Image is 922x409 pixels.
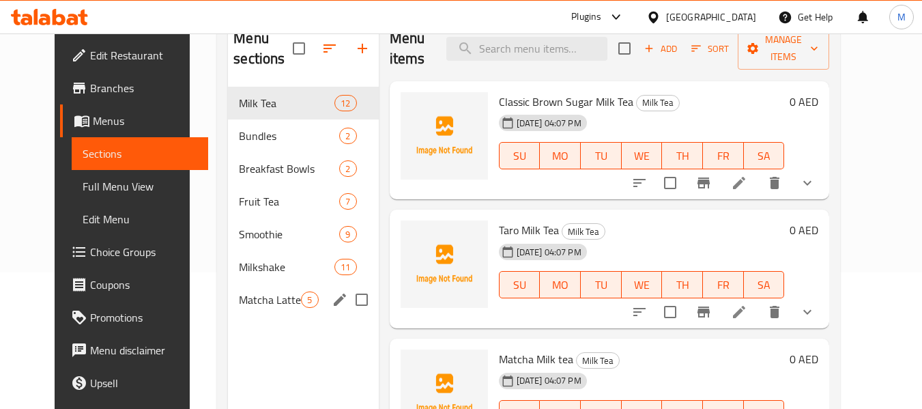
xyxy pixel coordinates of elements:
button: sort-choices [623,167,656,199]
button: Branch-specific-item [687,167,720,199]
div: Matcha Latte5edit [228,283,378,316]
span: MO [545,146,575,166]
button: TU [581,142,622,169]
span: Milk Tea [637,95,679,111]
span: Upsell [90,375,198,391]
h6: 0 AED [790,92,818,111]
div: Milk Tea [562,223,605,240]
span: Add [642,41,679,57]
a: Branches [60,72,209,104]
span: Milk Tea [562,224,605,240]
button: SU [499,271,541,298]
span: 2 [340,163,356,175]
h2: Menu sections [233,28,292,69]
span: 5 [302,294,317,307]
a: Sections [72,137,209,170]
span: Branches [90,80,198,96]
button: TH [662,142,703,169]
span: Edit Restaurant [90,47,198,64]
button: SA [744,271,785,298]
span: SA [749,146,779,166]
div: Milkshake [239,259,334,275]
button: SA [744,142,785,169]
span: TU [586,146,616,166]
span: 2 [340,130,356,143]
div: Milk Tea12 [228,87,378,119]
div: [GEOGRAPHIC_DATA] [666,10,756,25]
button: show more [791,167,824,199]
span: Sort items [682,38,738,59]
button: MO [540,142,581,169]
span: 12 [335,97,356,110]
a: Choice Groups [60,236,209,268]
span: Bundles [239,128,339,144]
img: Classic Brown Sugar Milk Tea [401,92,488,180]
span: Fruit Tea [239,193,339,210]
a: Upsell [60,367,209,399]
span: Promotions [90,309,198,326]
div: items [339,160,356,177]
h6: 0 AED [790,350,818,369]
span: Select to update [656,169,685,197]
span: TH [667,146,697,166]
button: edit [330,290,350,310]
div: Plugins [571,9,601,25]
span: Matcha Latte [239,292,301,308]
button: FR [703,271,744,298]
div: items [339,193,356,210]
span: Add item [639,38,682,59]
div: Bundles2 [228,119,378,152]
span: Matcha Milk tea [499,349,573,369]
span: Milk Tea [239,95,334,111]
button: Branch-specific-item [687,296,720,328]
input: search [446,37,607,61]
span: MO [545,275,575,295]
div: items [334,95,356,111]
a: Edit Restaurant [60,39,209,72]
span: WE [627,146,657,166]
span: FR [708,146,738,166]
h2: Menu items [390,28,431,69]
a: Menu disclaimer [60,334,209,367]
span: Classic Brown Sugar Milk Tea [499,91,633,112]
span: M [897,10,906,25]
button: Add section [346,32,379,65]
button: delete [758,167,791,199]
span: [DATE] 04:07 PM [511,374,587,387]
span: Smoothie [239,226,339,242]
span: SA [749,275,779,295]
button: SU [499,142,541,169]
button: sort-choices [623,296,656,328]
h6: 0 AED [790,221,818,240]
button: WE [622,271,663,298]
span: TH [667,275,697,295]
button: TH [662,271,703,298]
div: Milk Tea [576,352,620,369]
a: Full Menu View [72,170,209,203]
span: Sort sections [313,32,346,65]
button: delete [758,296,791,328]
button: Manage items [738,27,829,70]
span: Sections [83,145,198,162]
span: Milk Tea [577,353,619,369]
span: Taro Milk Tea [499,220,559,240]
span: SU [505,146,535,166]
div: items [339,128,356,144]
button: WE [622,142,663,169]
a: Edit menu item [731,304,747,320]
button: show more [791,296,824,328]
span: Coupons [90,277,198,293]
span: Menu disclaimer [90,342,198,358]
div: Fruit Tea7 [228,185,378,218]
span: Select all sections [285,34,313,63]
img: Taro Milk Tea [401,221,488,308]
span: Breakfast Bowls [239,160,339,177]
span: Manage items [749,31,818,66]
span: TU [586,275,616,295]
span: 11 [335,261,356,274]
